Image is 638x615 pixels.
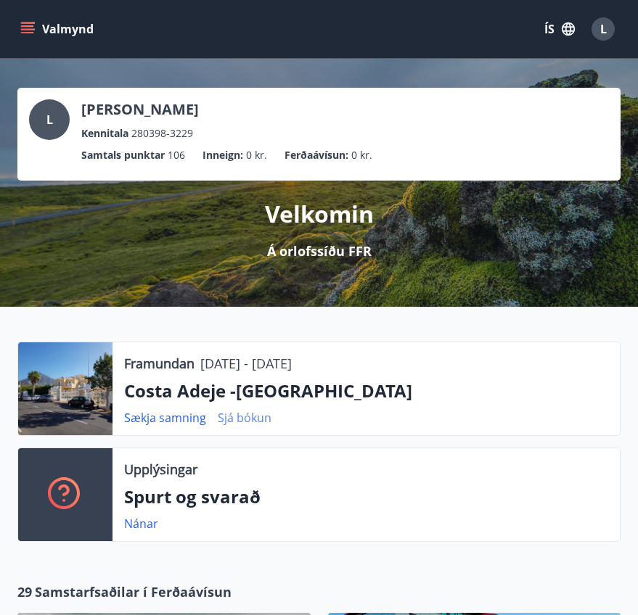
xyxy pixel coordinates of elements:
[600,21,607,37] span: L
[536,16,583,42] button: ÍS
[81,125,128,141] p: Kennitala
[265,198,374,230] p: Velkomin
[131,125,193,141] span: 280398-3229
[124,354,195,373] p: Framundan
[124,484,608,509] p: Spurt og svarað
[35,582,232,601] span: Samstarfsaðilar í Ferðaávísun
[586,12,621,46] button: L
[46,112,53,128] span: L
[17,582,32,601] span: 29
[81,99,199,120] p: [PERSON_NAME]
[203,147,243,163] p: Inneign :
[218,410,271,426] a: Sjá bókun
[351,147,372,163] span: 0 kr.
[124,516,158,532] a: Nánar
[17,16,99,42] button: menu
[246,147,267,163] span: 0 kr.
[285,147,348,163] p: Ferðaávísun :
[81,147,165,163] p: Samtals punktar
[124,460,197,479] p: Upplýsingar
[124,410,206,426] a: Sækja samning
[200,354,292,373] p: [DATE] - [DATE]
[124,379,608,403] p: Costa Adeje -[GEOGRAPHIC_DATA]
[267,242,372,260] p: Á orlofssíðu FFR
[168,147,185,163] span: 106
